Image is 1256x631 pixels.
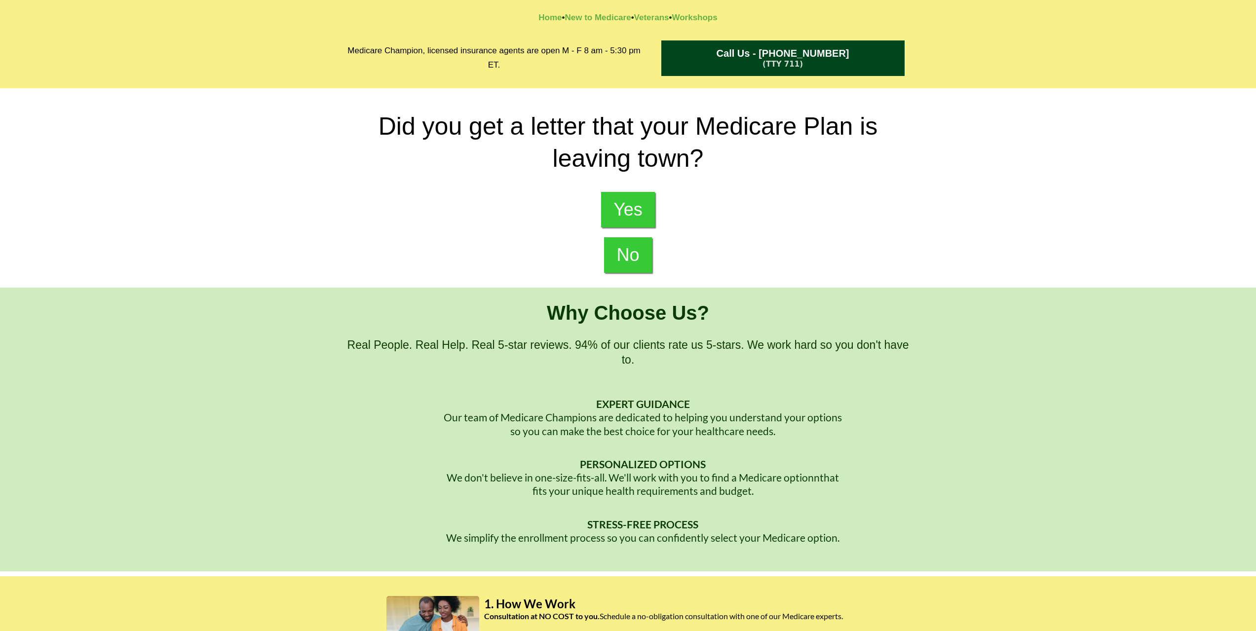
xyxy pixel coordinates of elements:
span: Yes [613,199,643,220]
strong: PERSONALIZED OPTIONS [580,458,706,470]
h2: Did you get a letter that your Medicare Plan is leaving town? [342,111,914,175]
strong: • [562,13,565,22]
p: We don't believe in one-size-fits-all. We'll work with you to find a Medicare optionnthat [374,471,912,484]
p: so you can make the best choice for your healthcare needs. [374,424,912,438]
h1: Why Choose Us? [342,300,914,326]
span: (TTY 711) [762,60,803,69]
p: fits your unique health requirements and budget. [374,484,912,497]
a: Home [538,13,562,22]
strong: Consultation at NO COST to you. [484,611,600,621]
a: New to Medicare [565,13,631,22]
h2: 1. How We Work [484,596,870,611]
a: Yes [601,192,655,227]
strong: STRESS-FREE PROCESS [587,518,698,530]
h2: Schedule a no-obligation consultation with one of our Medicare experts. [484,611,870,622]
p: Our team of Medicare Champions are dedicated to helping you understand your options [374,410,912,424]
span: No [616,245,639,265]
a: Workshops [672,13,717,22]
strong: EXPERT GUIDANCE [596,398,690,410]
span: Call Us - [PHONE_NUMBER] [717,48,849,59]
p: We simplify the enrollment process so you can confidently select your Medicare option. [374,531,912,544]
strong: • [669,13,672,22]
strong: • [631,13,634,22]
h2: Medicare Champion, licensed insurance agents are open M - F 8 am - 5:30 pm ET. [342,44,647,73]
a: Veterans [634,13,669,22]
a: Call Us - 1-833-344-4981 (TTY 711) [661,40,905,76]
a: No [604,237,651,273]
h2: Real People. Real Help. Real 5-star reviews. 94% of our clients rate us 5-stars. We work hard so ... [342,338,914,368]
